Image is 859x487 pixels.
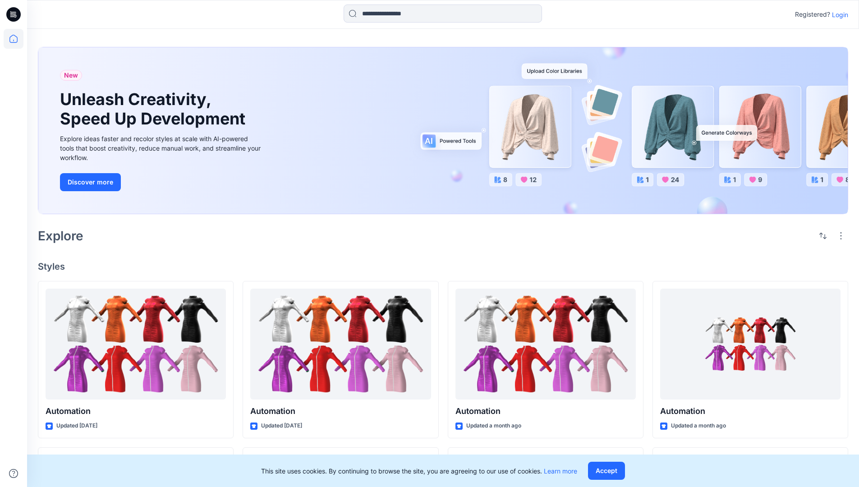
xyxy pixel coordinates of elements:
p: Updated a month ago [466,421,521,431]
p: Automation [660,405,841,418]
h2: Explore [38,229,83,243]
h4: Styles [38,261,848,272]
p: Automation [46,405,226,418]
button: Accept [588,462,625,480]
p: This site uses cookies. By continuing to browse the site, you are agreeing to our use of cookies. [261,466,577,476]
a: Automation [250,289,431,400]
p: Updated [DATE] [56,421,97,431]
a: Automation [660,289,841,400]
a: Learn more [544,467,577,475]
div: Explore ideas faster and recolor styles at scale with AI-powered tools that boost creativity, red... [60,134,263,162]
p: Login [832,10,848,19]
p: Updated a month ago [671,421,726,431]
a: Discover more [60,173,263,191]
h1: Unleash Creativity, Speed Up Development [60,90,249,129]
p: Automation [250,405,431,418]
a: Automation [455,289,636,400]
p: Registered? [795,9,830,20]
button: Discover more [60,173,121,191]
a: Automation [46,289,226,400]
span: New [64,70,78,81]
p: Automation [455,405,636,418]
p: Updated [DATE] [261,421,302,431]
